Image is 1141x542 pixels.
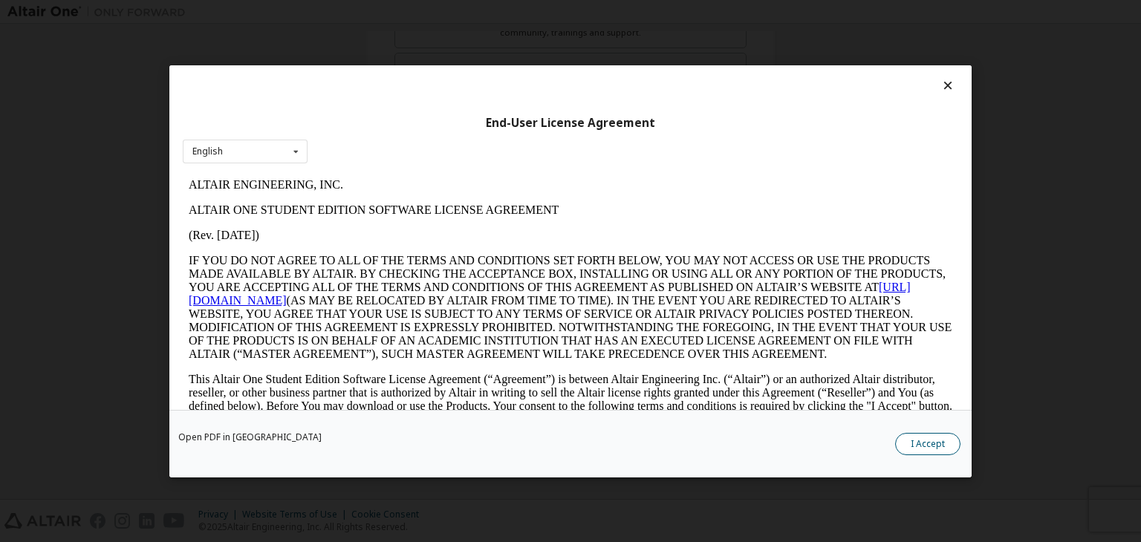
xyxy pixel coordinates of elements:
p: ALTAIR ONE STUDENT EDITION SOFTWARE LICENSE AGREEMENT [6,31,770,45]
p: IF YOU DO NOT AGREE TO ALL OF THE TERMS AND CONDITIONS SET FORTH BELOW, YOU MAY NOT ACCESS OR USE... [6,82,770,189]
p: (Rev. [DATE]) [6,56,770,70]
p: ALTAIR ENGINEERING, INC. [6,6,770,19]
button: I Accept [895,433,960,455]
a: Open PDF in [GEOGRAPHIC_DATA] [178,433,322,442]
p: This Altair One Student Edition Software License Agreement (“Agreement”) is between Altair Engine... [6,200,770,254]
div: End-User License Agreement [183,115,958,130]
a: [URL][DOMAIN_NAME] [6,108,728,134]
div: English [192,147,223,156]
